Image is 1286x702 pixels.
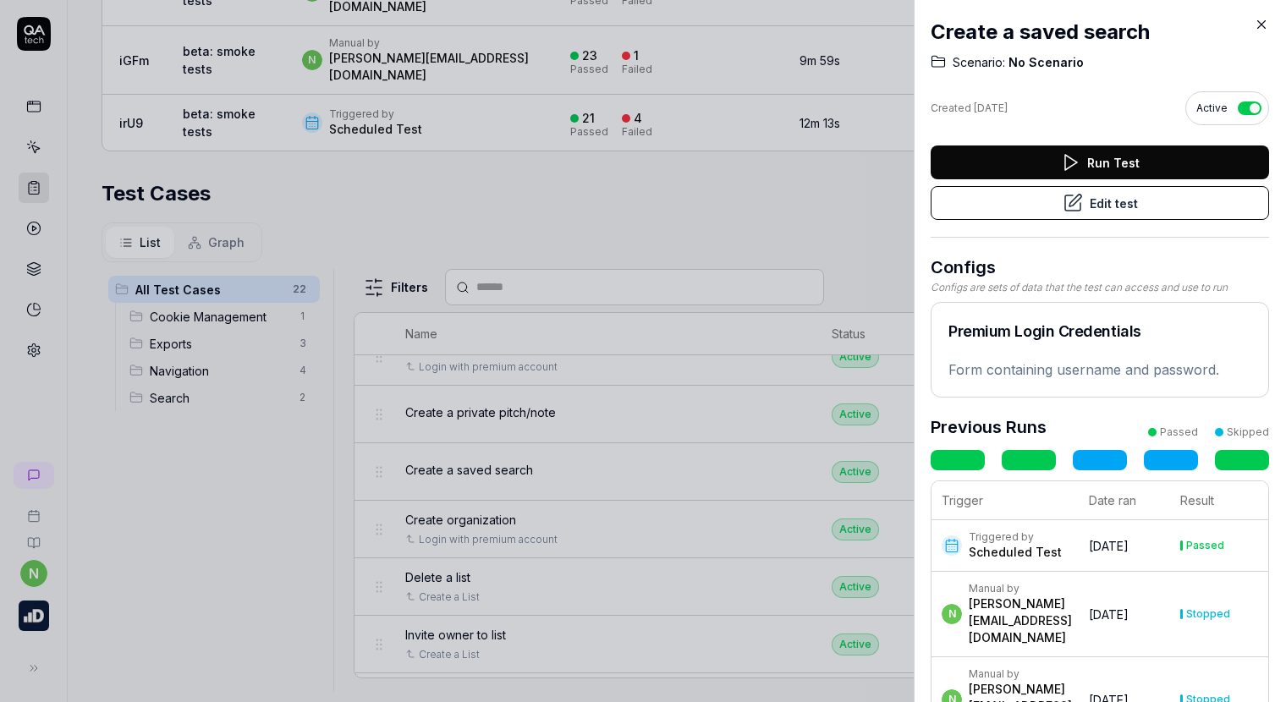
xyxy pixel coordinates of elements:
h3: Configs [931,255,1269,280]
div: Skipped [1227,425,1269,440]
span: Active [1196,101,1228,116]
span: Scenario: [953,54,1005,71]
p: Form containing username and password. [948,359,1251,380]
div: Passed [1160,425,1198,440]
div: Passed [1186,540,1224,551]
div: Configs are sets of data that the test can access and use to run [931,280,1269,295]
div: Stopped [1186,609,1230,619]
th: Date ran [1079,481,1170,520]
div: Scheduled Test [969,544,1062,561]
time: [DATE] [974,101,1008,114]
div: [PERSON_NAME][EMAIL_ADDRESS][DOMAIN_NAME] [969,595,1072,646]
div: Manual by [969,582,1072,595]
h2: Premium Login Credentials [948,320,1251,343]
span: n [942,604,962,624]
div: Triggered by [969,530,1062,544]
th: Trigger [932,481,1079,520]
time: [DATE] [1089,607,1129,622]
th: Result [1170,481,1268,520]
button: Run Test [931,145,1269,179]
h3: Previous Runs [931,414,1047,440]
div: Manual by [969,667,1072,681]
div: Created [931,101,1008,116]
h2: Create a saved search [931,17,1269,47]
time: [DATE] [1089,539,1129,553]
span: No Scenario [1005,54,1084,71]
button: Edit test [931,186,1269,220]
